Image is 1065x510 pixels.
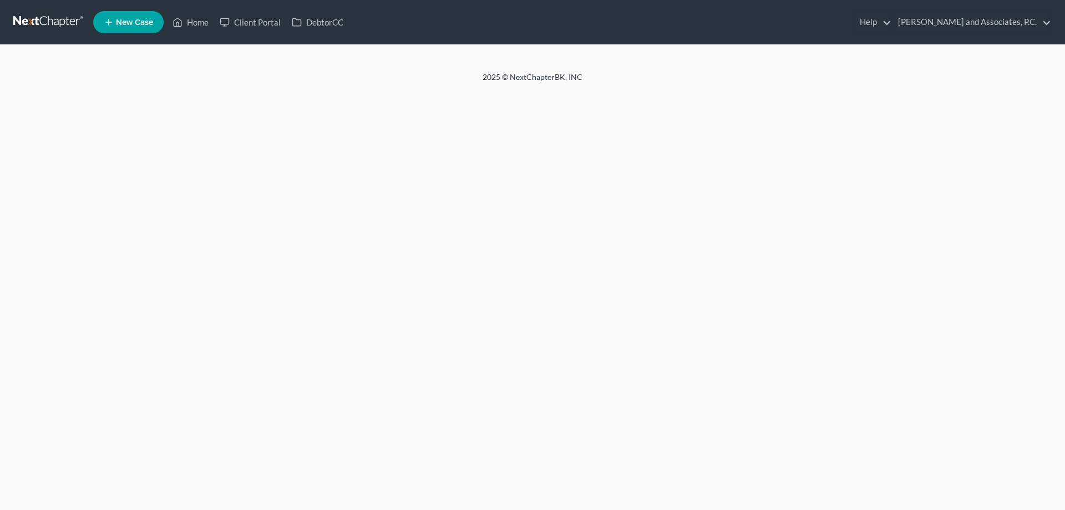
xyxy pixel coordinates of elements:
a: [PERSON_NAME] and Associates, P.C. [892,12,1051,32]
a: Client Portal [214,12,286,32]
a: DebtorCC [286,12,349,32]
a: Home [167,12,214,32]
a: Help [854,12,891,32]
new-legal-case-button: New Case [93,11,164,33]
div: 2025 © NextChapterBK, INC [216,72,849,92]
